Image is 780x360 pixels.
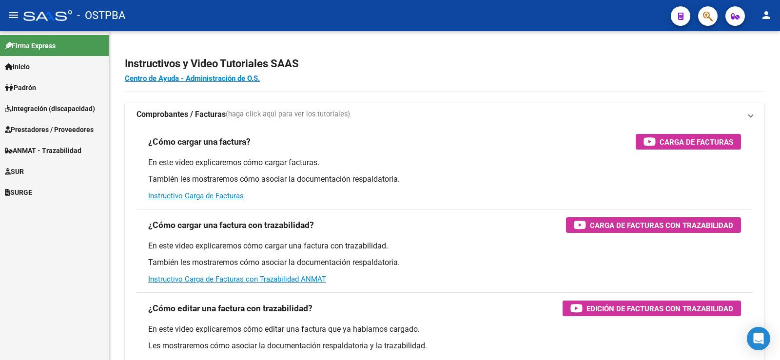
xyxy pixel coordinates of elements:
[586,303,733,315] span: Edición de Facturas con Trazabilidad
[5,103,95,114] span: Integración (discapacidad)
[148,241,741,251] p: En este video explicaremos cómo cargar una factura con trazabilidad.
[590,219,733,231] span: Carga de Facturas con Trazabilidad
[148,191,244,200] a: Instructivo Carga de Facturas
[148,257,741,268] p: También les mostraremos cómo asociar la documentación respaldatoria.
[226,109,350,120] span: (haga click aquí para ver los tutoriales)
[5,166,24,177] span: SUR
[5,187,32,198] span: SURGE
[148,157,741,168] p: En este video explicaremos cómo cargar facturas.
[8,9,19,21] mat-icon: menu
[148,135,251,149] h3: ¿Cómo cargar una factura?
[148,302,312,315] h3: ¿Cómo editar una factura con trazabilidad?
[660,136,733,148] span: Carga de Facturas
[136,109,226,120] strong: Comprobantes / Facturas
[636,134,741,150] button: Carga de Facturas
[125,55,764,73] h2: Instructivos y Video Tutoriales SAAS
[563,301,741,316] button: Edición de Facturas con Trazabilidad
[77,5,125,26] span: - OSTPBA
[148,218,314,232] h3: ¿Cómo cargar una factura con trazabilidad?
[760,9,772,21] mat-icon: person
[747,327,770,350] div: Open Intercom Messenger
[148,275,326,284] a: Instructivo Carga de Facturas con Trazabilidad ANMAT
[148,324,741,335] p: En este video explicaremos cómo editar una factura que ya habíamos cargado.
[148,341,741,351] p: Les mostraremos cómo asociar la documentación respaldatoria y la trazabilidad.
[5,61,30,72] span: Inicio
[5,40,56,51] span: Firma Express
[125,74,260,83] a: Centro de Ayuda - Administración de O.S.
[125,103,764,126] mat-expansion-panel-header: Comprobantes / Facturas(haga click aquí para ver los tutoriales)
[148,174,741,185] p: También les mostraremos cómo asociar la documentación respaldatoria.
[5,82,36,93] span: Padrón
[5,124,94,135] span: Prestadores / Proveedores
[5,145,81,156] span: ANMAT - Trazabilidad
[566,217,741,233] button: Carga de Facturas con Trazabilidad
